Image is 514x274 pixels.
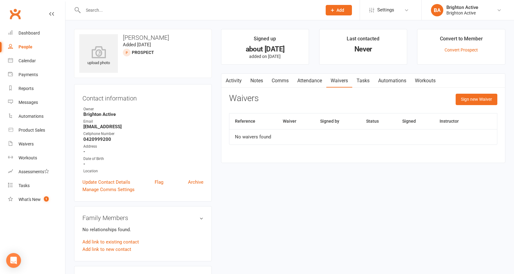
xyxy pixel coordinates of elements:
[19,44,32,49] div: People
[267,74,293,88] a: Comms
[431,4,443,16] div: BA
[82,92,203,102] h3: Contact information
[229,94,259,103] h3: Waivers
[19,141,34,146] div: Waivers
[19,58,36,63] div: Calendar
[325,46,402,52] div: Never
[277,113,315,129] th: Waiver
[19,31,40,35] div: Dashboard
[83,112,203,117] strong: Brighton Active
[188,178,203,186] a: Archive
[83,149,203,154] strong: -
[19,155,37,160] div: Workouts
[326,74,352,88] a: Waivers
[246,74,267,88] a: Notes
[82,215,203,221] h3: Family Members
[8,109,65,123] a: Automations
[82,186,135,193] a: Manage Comms Settings
[8,82,65,96] a: Reports
[440,35,483,46] div: Convert to Member
[445,47,478,52] a: Convert Prospect
[229,129,497,145] td: No waivers found
[8,165,65,179] a: Assessments
[83,124,203,129] strong: [EMAIL_ADDRESS]
[19,197,41,202] div: What's New
[8,151,65,165] a: Workouts
[83,161,203,167] strong: -
[347,35,379,46] div: Last contacted
[8,137,65,151] a: Waivers
[83,144,203,149] div: Address
[82,226,203,233] p: No relationships found.
[221,74,246,88] a: Activity
[19,114,44,119] div: Automations
[352,74,374,88] a: Tasks
[155,178,163,186] a: Flag
[411,74,440,88] a: Workouts
[82,178,130,186] a: Update Contact Details
[227,46,303,52] div: about [DATE]
[83,168,203,174] div: Location
[83,137,203,142] strong: 0420999200
[326,5,352,15] button: Add
[82,238,139,246] a: Add link to existing contact
[434,113,480,129] th: Instructor
[19,100,38,105] div: Messages
[7,6,23,22] a: Clubworx
[229,113,277,129] th: Reference
[19,72,38,77] div: Payments
[79,46,118,66] div: upload photo
[336,8,344,13] span: Add
[6,253,21,268] div: Open Intercom Messenger
[8,123,65,137] a: Product Sales
[377,3,394,17] span: Settings
[315,113,361,129] th: Signed by
[361,113,397,129] th: Status
[456,94,497,105] button: Sign new Waiver
[8,26,65,40] a: Dashboard
[79,34,207,41] h3: [PERSON_NAME]
[293,74,326,88] a: Attendance
[8,54,65,68] a: Calendar
[254,35,276,46] div: Signed up
[82,246,131,253] a: Add link to new contact
[8,179,65,193] a: Tasks
[8,193,65,207] a: What's New1
[19,86,34,91] div: Reports
[19,128,45,133] div: Product Sales
[44,196,49,202] span: 1
[19,169,49,174] div: Assessments
[397,113,434,129] th: Signed
[19,183,30,188] div: Tasks
[8,68,65,82] a: Payments
[8,40,65,54] a: People
[83,119,203,125] div: Email
[8,96,65,109] a: Messages
[227,54,303,59] p: added on [DATE]
[374,74,411,88] a: Automations
[132,50,154,55] snap: prospect
[83,156,203,162] div: Date of Birth
[446,10,478,16] div: Brighton Active
[446,5,478,10] div: Brighton Active
[83,131,203,137] div: Cellphone Number
[81,6,318,14] input: Search...
[123,42,151,47] time: Added [DATE]
[83,106,203,112] div: Owner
